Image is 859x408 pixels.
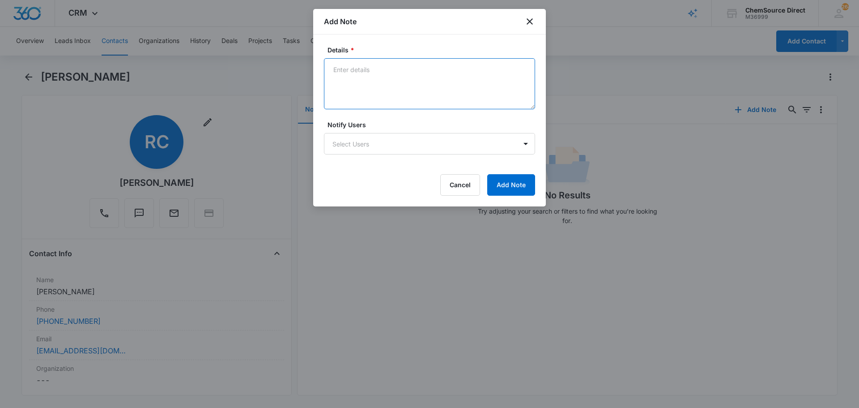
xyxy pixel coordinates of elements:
button: Cancel [440,174,480,196]
h1: Add Note [324,16,357,27]
button: close [524,16,535,27]
button: Add Note [487,174,535,196]
label: Details [327,45,539,55]
label: Notify Users [327,120,539,129]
